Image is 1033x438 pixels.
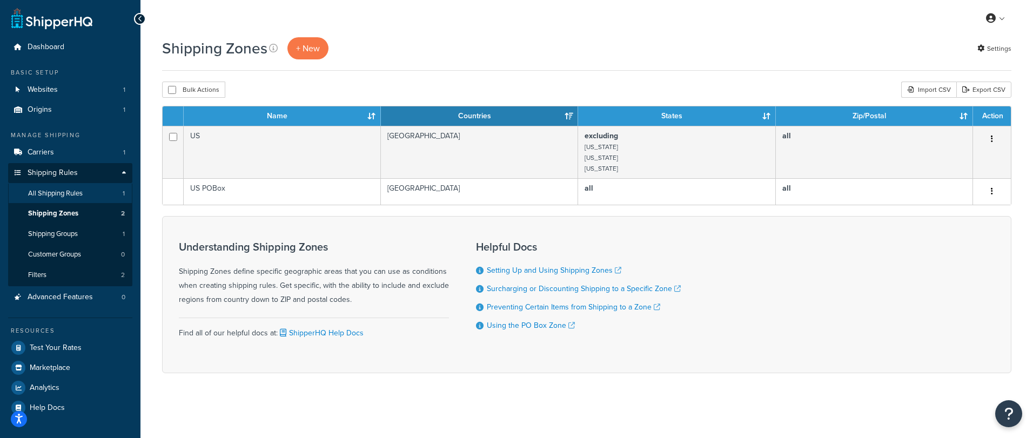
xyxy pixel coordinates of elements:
span: Origins [28,105,52,114]
a: Advanced Features 0 [8,287,132,307]
a: Setting Up and Using Shipping Zones [487,265,621,276]
span: 0 [122,293,125,302]
li: Shipping Rules [8,163,132,286]
span: Help Docs [30,403,65,413]
a: ShipperHQ Home [11,8,92,29]
span: 1 [123,148,125,157]
b: all [782,183,791,194]
span: All Shipping Rules [28,189,83,198]
div: Manage Shipping [8,131,132,140]
li: Filters [8,265,132,285]
span: Shipping Groups [28,230,78,239]
span: Marketplace [30,363,70,373]
li: Origins [8,100,132,120]
span: Websites [28,85,58,95]
span: Shipping Rules [28,169,78,178]
a: Websites 1 [8,80,132,100]
li: Websites [8,80,132,100]
b: all [782,130,791,141]
td: [GEOGRAPHIC_DATA] [381,178,578,205]
a: Shipping Zones 2 [8,204,132,224]
b: all [585,183,593,194]
a: Customer Groups 0 [8,245,132,265]
li: Carriers [8,143,132,163]
li: Advanced Features [8,287,132,307]
li: Customer Groups [8,245,132,265]
span: Analytics [30,383,59,393]
div: Import CSV [901,82,956,98]
a: Marketplace [8,358,132,378]
li: Shipping Zones [8,204,132,224]
b: excluding [585,130,618,141]
a: Preventing Certain Items from Shipping to a Zone [487,301,660,313]
span: 1 [123,105,125,114]
a: Dashboard [8,37,132,57]
span: 1 [123,189,125,198]
th: Name: activate to sort column ascending [184,106,381,126]
span: 1 [123,85,125,95]
div: Resources [8,326,132,335]
td: [GEOGRAPHIC_DATA] [381,126,578,178]
a: Analytics [8,378,132,397]
a: Settings [977,41,1011,56]
span: Test Your Rates [30,343,82,353]
button: Open Resource Center [995,400,1022,427]
small: [US_STATE] [585,153,618,163]
h3: Understanding Shipping Zones [179,241,449,253]
span: Carriers [28,148,54,157]
th: States: activate to sort column ascending [578,106,775,126]
span: Customer Groups [28,250,81,259]
span: Filters [28,271,46,280]
div: Basic Setup [8,68,132,77]
button: Bulk Actions [162,82,225,98]
td: US POBox [184,178,381,205]
h3: Helpful Docs [476,241,681,253]
div: Shipping Zones define specific geographic areas that you can use as conditions when creating ship... [179,241,449,307]
th: Action [973,106,1011,126]
a: Shipping Rules [8,163,132,183]
span: 2 [121,271,125,280]
h1: Shipping Zones [162,38,267,59]
small: [US_STATE] [585,142,618,152]
span: Advanced Features [28,293,93,302]
span: Dashboard [28,43,64,52]
span: Shipping Zones [28,209,78,218]
a: Filters 2 [8,265,132,285]
a: Shipping Groups 1 [8,224,132,244]
a: All Shipping Rules 1 [8,184,132,204]
span: 1 [123,230,125,239]
a: + New [287,37,328,59]
small: [US_STATE] [585,164,618,173]
a: Surcharging or Discounting Shipping to a Specific Zone [487,283,681,294]
a: Help Docs [8,398,132,417]
a: Origins 1 [8,100,132,120]
span: 2 [121,209,125,218]
a: ShipperHQ Help Docs [278,327,364,339]
span: + New [296,42,320,55]
span: 0 [121,250,125,259]
li: All Shipping Rules [8,184,132,204]
div: Find all of our helpful docs at: [179,318,449,340]
th: Countries: activate to sort column ascending [381,106,578,126]
a: Export CSV [956,82,1011,98]
li: Shipping Groups [8,224,132,244]
a: Test Your Rates [8,338,132,358]
a: Carriers 1 [8,143,132,163]
th: Zip/Postal: activate to sort column ascending [776,106,973,126]
a: Using the PO Box Zone [487,320,575,331]
td: US [184,126,381,178]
